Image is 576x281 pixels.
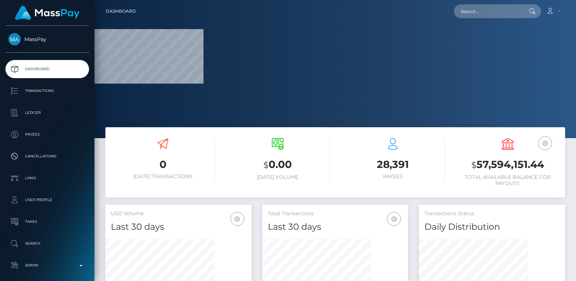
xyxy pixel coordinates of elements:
h3: 0.00 [226,157,330,172]
p: Search [8,238,86,249]
small: $ [263,160,269,170]
p: Admin [8,260,86,271]
a: Ledger [5,104,89,122]
h5: Transactions Status [424,210,560,217]
a: Payees [5,125,89,144]
h3: 57,594,151.44 [456,157,560,172]
img: MassPay Logo [15,6,80,20]
small: $ [471,160,476,170]
p: Links [8,173,86,184]
a: Dashboard [5,60,89,78]
h6: Payees [341,173,445,180]
h6: Total Available Balance for Payouts [456,174,560,186]
a: Transactions [5,82,89,100]
p: Dashboard [8,64,86,75]
h3: 28,391 [341,157,445,172]
h6: [DATE] Volume [226,174,330,180]
h3: 0 [111,157,215,172]
p: Payees [8,129,86,140]
h6: [DATE] Transactions [111,173,215,180]
h4: Last 30 days [268,221,403,233]
p: Taxes [8,216,86,227]
a: Admin [5,256,89,274]
p: Ledger [8,107,86,118]
p: Transactions [8,85,86,96]
a: User Profile [5,191,89,209]
a: Dashboard [106,4,136,19]
h5: USD Volume [111,210,246,217]
a: Cancellations [5,147,89,165]
h4: Daily Distribution [424,221,560,233]
input: Search... [454,4,522,18]
span: MassPay [5,36,89,43]
h5: Total Transactions [268,210,403,217]
p: Cancellations [8,151,86,162]
img: MassPay [8,33,21,45]
a: Search [5,234,89,253]
p: User Profile [8,194,86,205]
a: Links [5,169,89,187]
a: Taxes [5,213,89,231]
h4: Last 30 days [111,221,246,233]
